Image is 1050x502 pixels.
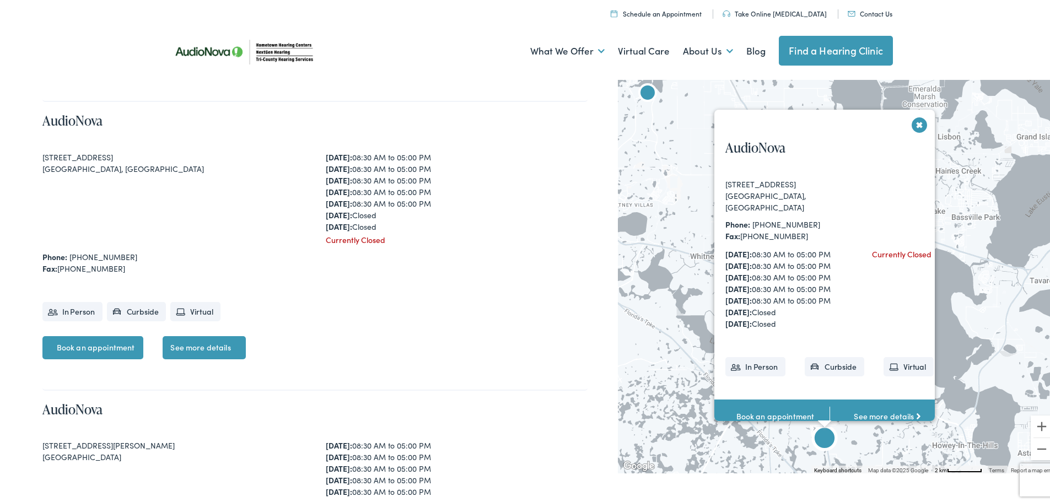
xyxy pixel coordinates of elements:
div: 08:30 AM to 05:00 PM 08:30 AM to 05:00 PM 08:30 AM to 05:00 PM 08:30 AM to 05:00 PM 08:30 AM to 0... [326,149,588,230]
strong: Phone: [42,249,67,260]
li: In Person [725,355,785,374]
strong: Phone: [725,217,750,228]
div: [STREET_ADDRESS] [725,176,850,188]
div: Currently Closed [326,232,588,244]
strong: [DATE]: [326,219,352,230]
a: Virtual Care [618,29,670,69]
div: [GEOGRAPHIC_DATA] [42,449,304,461]
button: Keyboard shortcuts [814,465,861,472]
div: [PHONE_NUMBER] [725,228,850,240]
strong: [DATE]: [725,281,752,292]
a: AudioNova [725,136,785,154]
strong: [DATE]: [326,484,352,495]
strong: [DATE]: [326,196,352,207]
strong: [DATE]: [326,438,352,449]
button: Map Scale: 2 km per 60 pixels [931,463,986,471]
strong: [DATE]: [326,149,352,160]
li: Virtual [170,300,220,319]
strong: Fax: [725,228,740,239]
div: [STREET_ADDRESS] [42,149,304,161]
div: AudioNova [634,79,661,105]
a: About Us [683,29,733,69]
a: Take Online [MEDICAL_DATA] [723,7,827,16]
a: AudioNova [42,109,103,127]
button: Close [910,113,929,132]
a: Open this area in Google Maps (opens a new window) [621,457,657,471]
div: [PHONE_NUMBER] [42,261,588,272]
li: Virtual [884,355,934,374]
div: [GEOGRAPHIC_DATA], [GEOGRAPHIC_DATA] [725,188,850,211]
li: Curbside [107,300,166,319]
a: [PHONE_NUMBER] [69,249,137,260]
div: [GEOGRAPHIC_DATA], [GEOGRAPHIC_DATA] [42,161,304,172]
strong: [DATE]: [725,258,752,269]
a: What We Offer [530,29,605,69]
strong: [DATE]: [326,207,352,218]
strong: [DATE]: [725,246,752,257]
a: Book an appointment [714,397,830,431]
div: AudioNova [811,425,838,451]
a: Terms (opens in new tab) [989,465,1004,471]
strong: [DATE]: [326,172,352,183]
strong: [DATE]: [725,316,752,327]
strong: [DATE]: [725,269,752,280]
strong: [DATE]: [326,161,352,172]
a: [PHONE_NUMBER] [752,217,820,228]
a: See more details [830,397,945,431]
a: Find a Hearing Clinic [779,34,893,63]
div: [STREET_ADDRESS][PERSON_NAME] [42,438,304,449]
div: 08:30 AM to 05:00 PM 08:30 AM to 05:00 PM 08:30 AM to 05:00 PM 08:30 AM to 05:00 PM 08:30 AM to 0... [725,246,850,327]
img: utility icon [848,9,855,14]
strong: [DATE]: [326,184,352,195]
strong: [DATE]: [326,461,352,472]
li: Curbside [805,355,864,374]
img: utility icon [611,8,617,15]
a: Book an appointment [42,334,144,357]
strong: [DATE]: [725,293,752,304]
a: Schedule an Appointment [611,7,702,16]
img: utility icon [723,8,730,15]
span: Map data ©2025 Google [868,465,928,471]
a: See more details [163,334,245,357]
a: Blog [746,29,766,69]
strong: [DATE]: [326,472,352,483]
a: AudioNova [42,398,103,416]
li: In Person [42,300,103,319]
div: Currently Closed [872,246,931,258]
strong: [DATE]: [326,449,352,460]
a: Contact Us [848,7,892,16]
strong: Fax: [42,261,57,272]
strong: [DATE]: [725,304,752,315]
img: Google [621,457,657,471]
span: 2 km [935,465,947,471]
